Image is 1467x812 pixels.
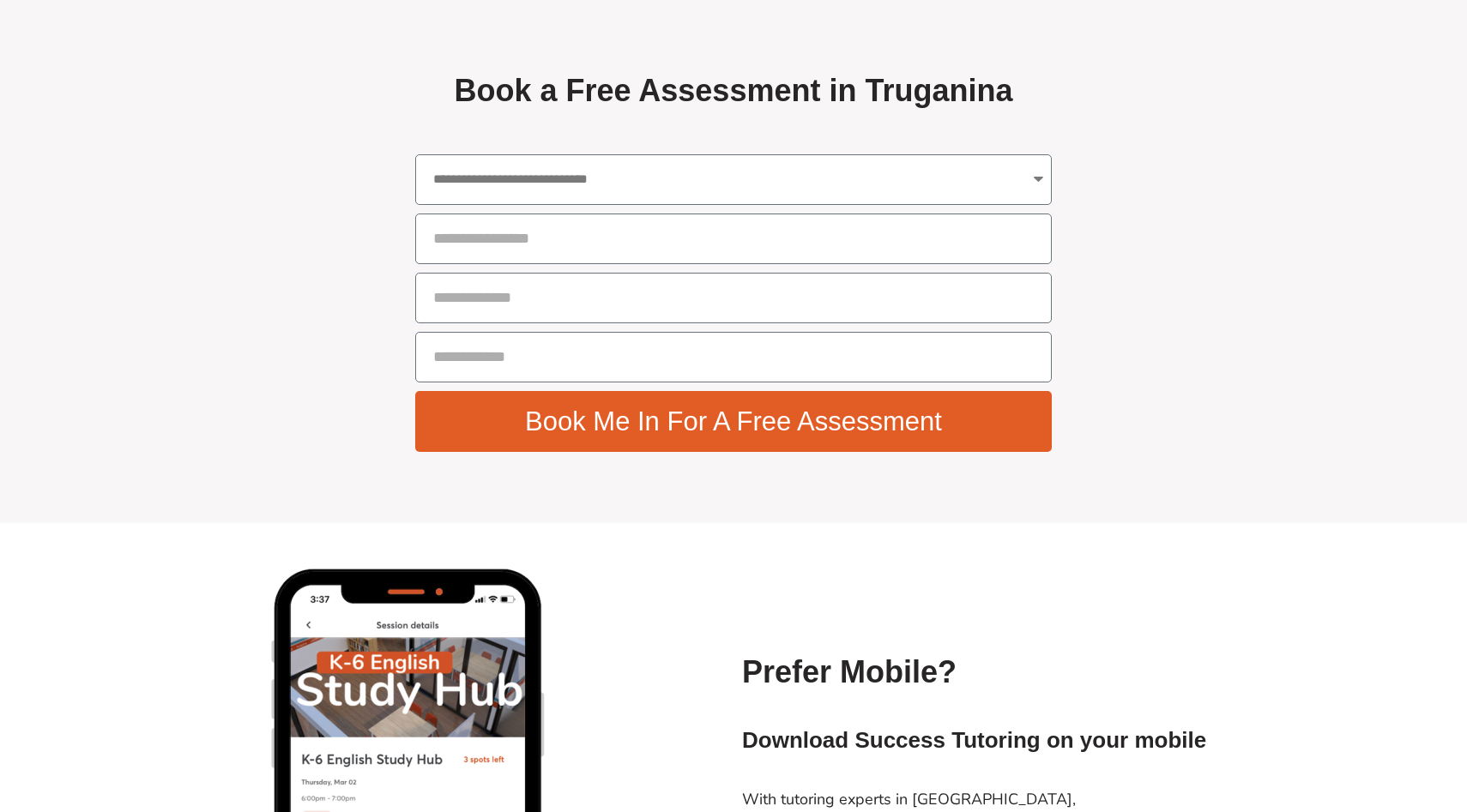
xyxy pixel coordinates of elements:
form: Free Assessment - Global [415,154,1052,460]
span: Book Me In For A Free Assessment [525,408,942,435]
h2: Book a Free Assessment in Truganina [415,71,1052,111]
h2: Prefer Mobile? [742,653,1214,693]
h2: Download Success Tutoring on your mobile [742,726,1214,755]
iframe: Chat Widget [1173,618,1467,812]
button: Book Me In For A Free Assessment [415,391,1052,452]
